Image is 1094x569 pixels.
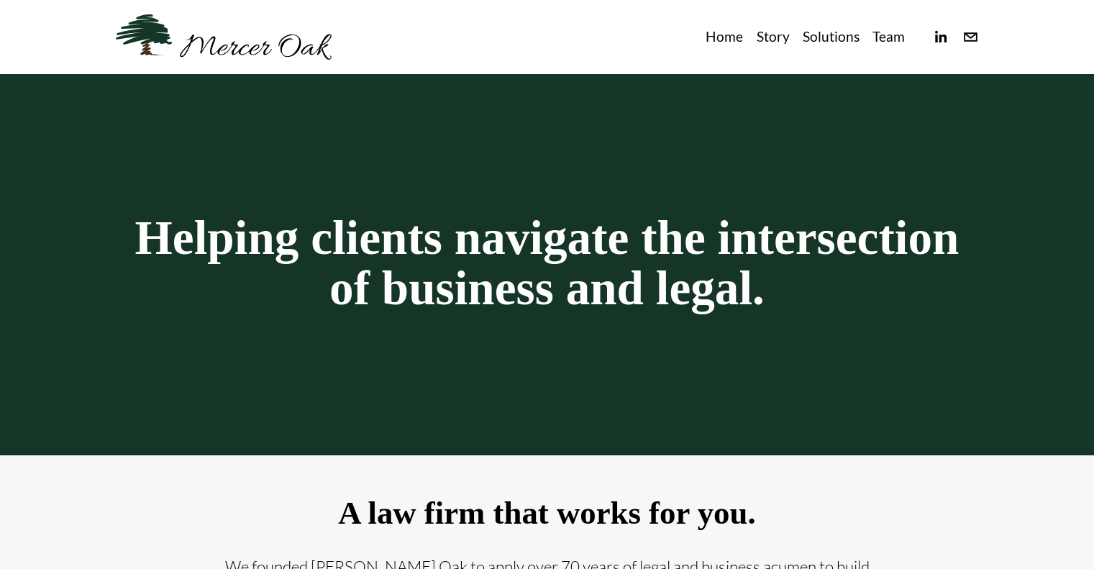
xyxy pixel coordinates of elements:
a: Solutions [803,25,860,49]
h2: A law firm that works for you. [224,496,871,532]
a: Home [706,25,743,49]
a: linkedin-unauth [932,29,949,45]
a: Story [757,25,790,49]
h1: Helping clients navigate the intersection of business and legal. [116,213,979,314]
a: Team [872,25,905,49]
a: info@merceroaklaw.com [962,29,979,45]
